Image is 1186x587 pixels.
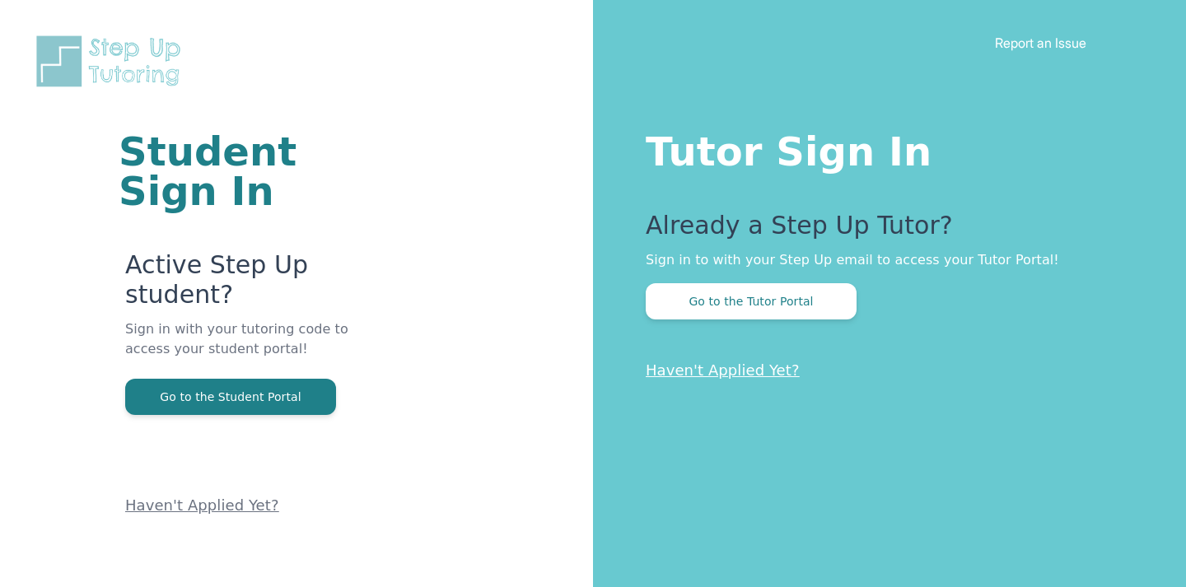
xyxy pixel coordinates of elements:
[125,250,395,319] p: Active Step Up student?
[995,35,1086,51] a: Report an Issue
[646,125,1120,171] h1: Tutor Sign In
[125,379,336,415] button: Go to the Student Portal
[33,33,191,90] img: Step Up Tutoring horizontal logo
[125,319,395,379] p: Sign in with your tutoring code to access your student portal!
[646,211,1120,250] p: Already a Step Up Tutor?
[125,496,279,514] a: Haven't Applied Yet?
[646,361,800,379] a: Haven't Applied Yet?
[646,250,1120,270] p: Sign in to with your Step Up email to access your Tutor Portal!
[646,293,857,309] a: Go to the Tutor Portal
[119,132,395,211] h1: Student Sign In
[646,283,857,319] button: Go to the Tutor Portal
[125,389,336,404] a: Go to the Student Portal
